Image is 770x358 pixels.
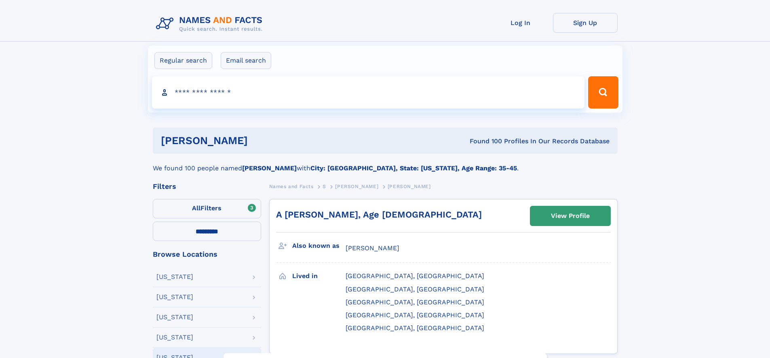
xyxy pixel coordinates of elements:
[156,314,193,320] div: [US_STATE]
[276,209,482,220] a: A [PERSON_NAME], Age [DEMOGRAPHIC_DATA]
[335,184,378,189] span: [PERSON_NAME]
[346,285,484,293] span: [GEOGRAPHIC_DATA], [GEOGRAPHIC_DATA]
[323,184,326,189] span: S
[346,298,484,306] span: [GEOGRAPHIC_DATA], [GEOGRAPHIC_DATA]
[292,269,346,283] h3: Lived in
[156,294,193,300] div: [US_STATE]
[153,183,261,190] div: Filters
[292,239,346,253] h3: Also known as
[335,181,378,191] a: [PERSON_NAME]
[346,272,484,280] span: [GEOGRAPHIC_DATA], [GEOGRAPHIC_DATA]
[551,207,590,225] div: View Profile
[359,137,610,146] div: Found 100 Profiles In Our Records Database
[153,13,269,35] img: Logo Names and Facts
[388,184,431,189] span: [PERSON_NAME]
[153,199,261,218] label: Filters
[153,251,261,258] div: Browse Locations
[310,164,517,172] b: City: [GEOGRAPHIC_DATA], State: [US_STATE], Age Range: 35-45
[346,311,484,319] span: [GEOGRAPHIC_DATA], [GEOGRAPHIC_DATA]
[153,154,618,173] div: We found 100 people named with .
[154,52,212,69] label: Regular search
[242,164,297,172] b: [PERSON_NAME]
[161,136,359,146] h1: [PERSON_NAME]
[156,274,193,280] div: [US_STATE]
[530,206,610,226] a: View Profile
[588,76,618,109] button: Search Button
[346,324,484,332] span: [GEOGRAPHIC_DATA], [GEOGRAPHIC_DATA]
[152,76,585,109] input: search input
[346,244,399,252] span: [PERSON_NAME]
[269,181,314,191] a: Names and Facts
[192,204,200,212] span: All
[323,181,326,191] a: S
[553,13,618,33] a: Sign Up
[221,52,271,69] label: Email search
[488,13,553,33] a: Log In
[156,334,193,341] div: [US_STATE]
